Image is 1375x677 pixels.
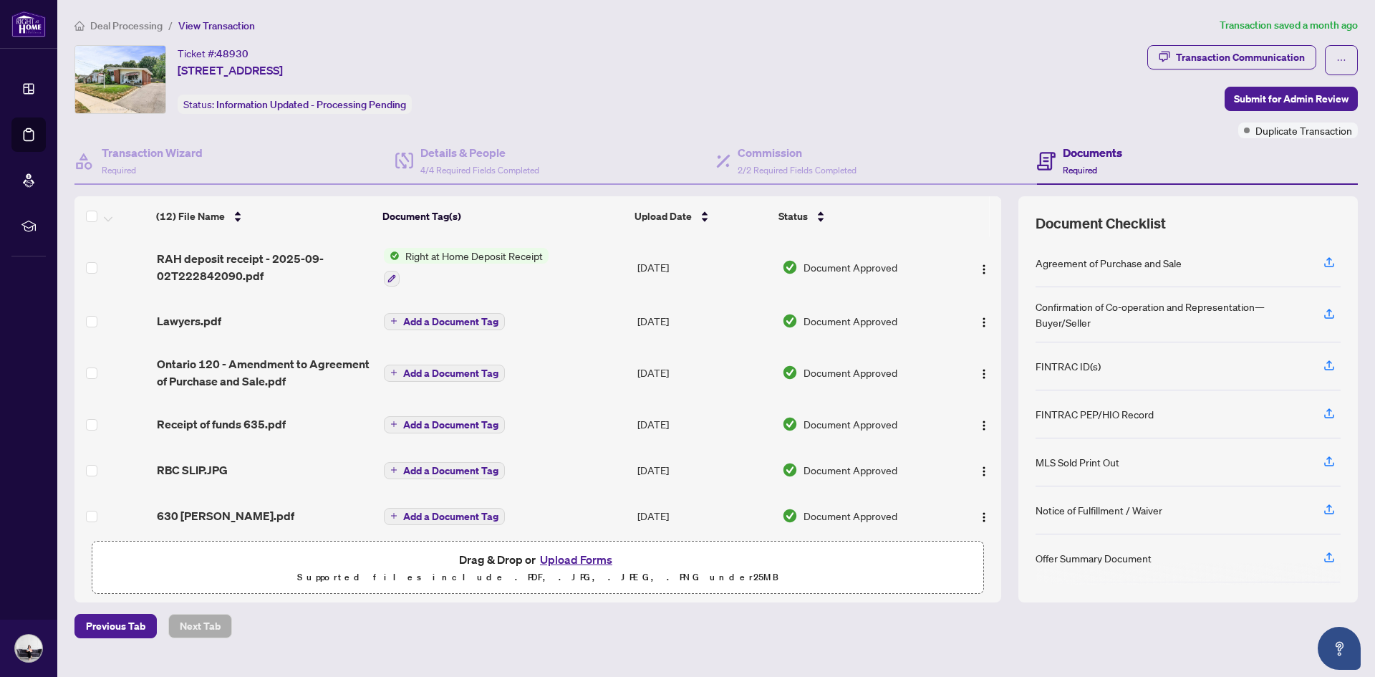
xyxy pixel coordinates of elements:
span: Add a Document Tag [403,368,498,378]
li: / [168,17,173,34]
span: Submit for Admin Review [1234,87,1349,110]
button: Submit for Admin Review [1225,87,1358,111]
button: Logo [973,309,995,332]
div: Ticket #: [178,45,249,62]
span: plus [390,421,397,428]
td: [DATE] [632,344,776,401]
span: View Transaction [178,19,255,32]
button: Add a Document Tag [384,506,505,525]
span: 2/2 Required Fields Completed [738,165,857,176]
img: Document Status [782,313,798,329]
span: Deal Processing [90,19,163,32]
span: RBC SLIP.JPG [157,461,228,479]
span: Document Approved [804,462,897,478]
button: Open asap [1318,627,1361,670]
div: Offer Summary Document [1036,550,1152,566]
div: Notice of Fulfillment / Waiver [1036,502,1162,518]
span: Lawyers.pdf [157,312,221,330]
button: Logo [973,361,995,384]
img: Logo [978,317,990,328]
th: (12) File Name [150,196,377,236]
span: Information Updated - Processing Pending [216,98,406,111]
span: Document Approved [804,313,897,329]
span: Drag & Drop orUpload FormsSupported files include .PDF, .JPG, .JPEG, .PNG under25MB [92,542,983,595]
button: Logo [973,504,995,527]
td: [DATE] [632,298,776,344]
span: ellipsis [1336,55,1346,65]
span: Document Approved [804,259,897,275]
span: Ontario 120 - Amendment to Agreement of Purchase and Sale.pdf [157,355,372,390]
button: Add a Document Tag [384,508,505,525]
span: plus [390,466,397,474]
button: Status IconRight at Home Deposit Receipt [384,248,549,287]
span: Add a Document Tag [403,512,498,522]
img: Document Status [782,508,798,524]
span: Add a Document Tag [403,466,498,476]
h4: Transaction Wizard [102,144,203,161]
span: home [74,21,85,31]
button: Add a Document Tag [384,312,505,330]
button: Add a Document Tag [384,365,505,382]
span: 4/4 Required Fields Completed [420,165,539,176]
img: Logo [978,466,990,477]
span: 48930 [216,47,249,60]
button: Transaction Communication [1147,45,1316,69]
img: Logo [978,368,990,380]
td: [DATE] [632,401,776,447]
h4: Commission [738,144,857,161]
button: Logo [973,413,995,436]
button: Add a Document Tag [384,461,505,479]
div: Agreement of Purchase and Sale [1036,255,1182,271]
span: Receipt of funds 635.pdf [157,416,286,433]
th: Upload Date [629,196,773,236]
button: Add a Document Tag [384,416,505,433]
button: Logo [973,458,995,481]
h4: Details & People [420,144,539,161]
span: Required [102,165,136,176]
img: IMG-E12341388_1.jpg [75,46,165,113]
img: Document Status [782,462,798,478]
img: Document Status [782,416,798,432]
img: Status Icon [384,248,400,264]
article: Transaction saved a month ago [1220,17,1358,34]
span: Document Approved [804,508,897,524]
span: RAH deposit receipt - 2025-09-02T222842090.pdf [157,250,372,284]
img: Profile Icon [15,635,42,662]
span: Document Approved [804,416,897,432]
th: Document Tag(s) [377,196,629,236]
div: MLS Sold Print Out [1036,454,1119,470]
span: (12) File Name [156,208,225,224]
span: Add a Document Tag [403,420,498,430]
button: Add a Document Tag [384,363,505,382]
td: [DATE] [632,493,776,539]
div: FINTRAC PEP/HIO Record [1036,406,1154,422]
span: Status [778,208,808,224]
button: Add a Document Tag [384,313,505,330]
button: Previous Tab [74,614,157,638]
img: Logo [978,420,990,431]
img: Document Status [782,259,798,275]
button: Add a Document Tag [384,415,505,433]
button: Upload Forms [536,550,617,569]
span: plus [390,512,397,519]
img: logo [11,11,46,37]
span: Document Checklist [1036,213,1166,234]
img: Logo [978,512,990,523]
span: plus [390,369,397,376]
span: 630 [PERSON_NAME].pdf [157,507,294,524]
p: Supported files include .PDF, .JPG, .JPEG, .PNG under 25 MB [101,569,975,586]
td: [DATE] [632,236,776,298]
span: Required [1063,165,1097,176]
button: Add a Document Tag [384,462,505,479]
span: Drag & Drop or [459,550,617,569]
img: Document Status [782,365,798,380]
button: Next Tab [168,614,232,638]
span: Upload Date [635,208,692,224]
span: Right at Home Deposit Receipt [400,248,549,264]
span: plus [390,317,397,325]
span: Add a Document Tag [403,317,498,327]
th: Status [773,196,947,236]
td: [DATE] [632,447,776,493]
span: [STREET_ADDRESS] [178,62,283,79]
div: FINTRAC ID(s) [1036,358,1101,374]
